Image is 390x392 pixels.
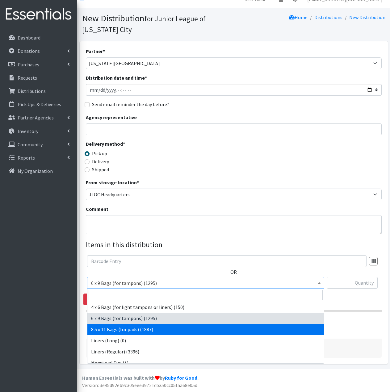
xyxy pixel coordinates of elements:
[87,346,324,357] li: Liners (Regular) (3396)
[289,14,308,20] a: Home
[83,294,114,305] a: Remove
[18,115,54,121] p: Partner Agencies
[82,14,206,34] small: for Junior League of [US_STATE] City
[2,98,75,111] a: Pick Ups & Deliveries
[2,58,75,71] a: Purchases
[18,168,53,174] p: My Organization
[86,239,382,250] legend: Items in this distribution
[230,268,237,276] label: OR
[137,179,139,186] abbr: required
[92,150,107,157] label: Pick up
[87,255,367,267] input: Barcode Entry
[18,155,35,161] p: Reports
[87,335,324,346] li: Liners (Long) (0)
[87,277,324,289] span: 6 x 9 Bags (for tampons) (1295)
[123,141,125,147] abbr: required
[82,382,197,388] span: Version: 3e45d92eb9c305eee39721cb350cc05faa68e05d
[2,45,75,57] a: Donations
[87,313,324,324] li: 6 x 9 Bags (for tampons) (1295)
[2,111,75,124] a: Partner Agencies
[86,114,137,121] label: Agency representative
[327,277,378,289] input: Quantity
[2,138,75,151] a: Community
[92,101,169,108] label: Send email reminder the day before?
[18,88,46,94] p: Distributions
[92,158,109,165] label: Delivery
[87,324,324,335] li: 8.5 x 11 Bags (for pads) (1887)
[87,302,324,313] li: 4 x 6 Bags (for light tampons or liners) (150)
[86,48,105,55] label: Partner
[91,279,320,287] span: 6 x 9 Bags (for tampons) (1295)
[18,75,37,81] p: Requests
[18,35,40,41] p: Dashboard
[86,205,108,213] label: Comment
[145,75,147,81] abbr: required
[18,141,43,148] p: Community
[18,128,38,134] p: Inventory
[86,140,160,150] legend: Delivery method
[82,13,232,34] h1: New Distribution
[2,4,75,25] img: HumanEssentials
[165,375,197,381] a: Ruby for Good
[103,48,105,54] abbr: required
[92,166,109,173] label: Shipped
[2,125,75,137] a: Inventory
[86,179,139,186] label: From storage location
[86,74,147,81] label: Distribution date and time
[2,165,75,177] a: My Organization
[87,357,324,368] li: Menstrual Cup (5)
[314,14,342,20] a: Distributions
[2,152,75,164] a: Reports
[18,48,40,54] p: Donations
[82,375,199,381] strong: Human Essentials was built with by .
[18,61,39,68] p: Purchases
[2,72,75,84] a: Requests
[2,31,75,44] a: Dashboard
[349,14,385,20] a: New Distribution
[18,101,61,107] p: Pick Ups & Deliveries
[2,85,75,97] a: Distributions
